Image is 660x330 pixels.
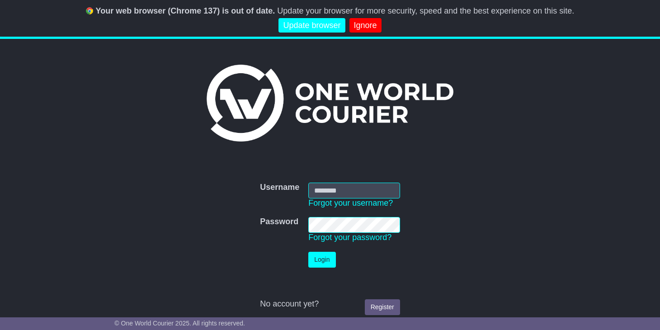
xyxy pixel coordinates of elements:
[96,6,275,15] b: Your web browser (Chrome 137) is out of date.
[260,217,298,227] label: Password
[308,252,335,268] button: Login
[349,18,382,33] a: Ignore
[308,233,391,242] a: Forgot your password?
[260,183,299,193] label: Username
[207,65,453,141] img: One World
[308,198,393,207] a: Forgot your username?
[277,6,574,15] span: Update your browser for more security, speed and the best experience on this site.
[260,299,400,309] div: No account yet?
[114,320,245,327] span: © One World Courier 2025. All rights reserved.
[278,18,345,33] a: Update browser
[365,299,400,315] a: Register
